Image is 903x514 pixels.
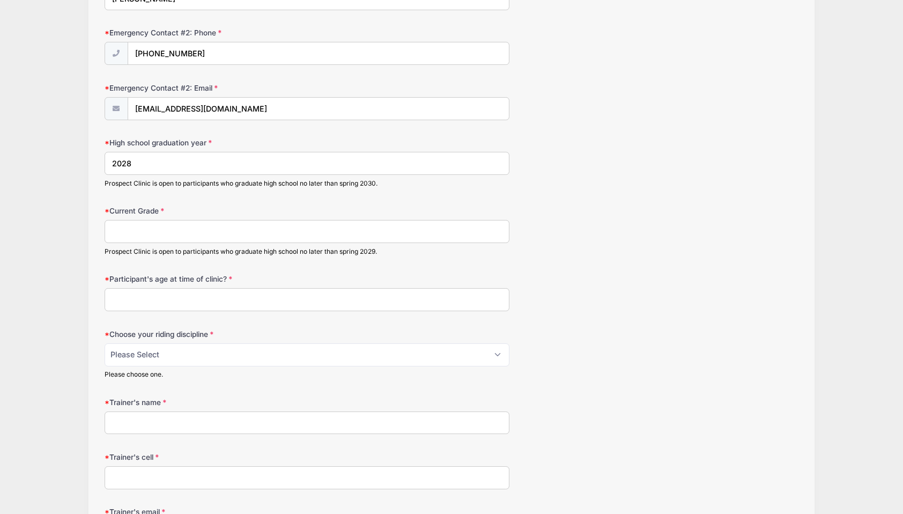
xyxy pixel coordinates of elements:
[105,274,336,284] label: Participant's age at time of clinic?
[105,329,336,340] label: Choose your riding discipline
[105,397,336,408] label: Trainer's name
[105,179,509,188] div: Prospect Clinic is open to participants who graduate high school no later than spring 2030.
[105,27,336,38] label: Emergency Contact #2: Phone
[105,137,336,148] label: High school graduation year
[105,452,336,462] label: Trainer's cell
[105,83,336,93] label: Emergency Contact #2: Email
[128,97,509,120] input: email@email.com
[105,370,509,379] div: Please choose one.
[105,247,509,256] div: Prospect Clinic is open to participants who graduate high school no later than spring 2029.
[128,42,509,65] input: (xxx) xxx-xxxx
[105,205,336,216] label: Current Grade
